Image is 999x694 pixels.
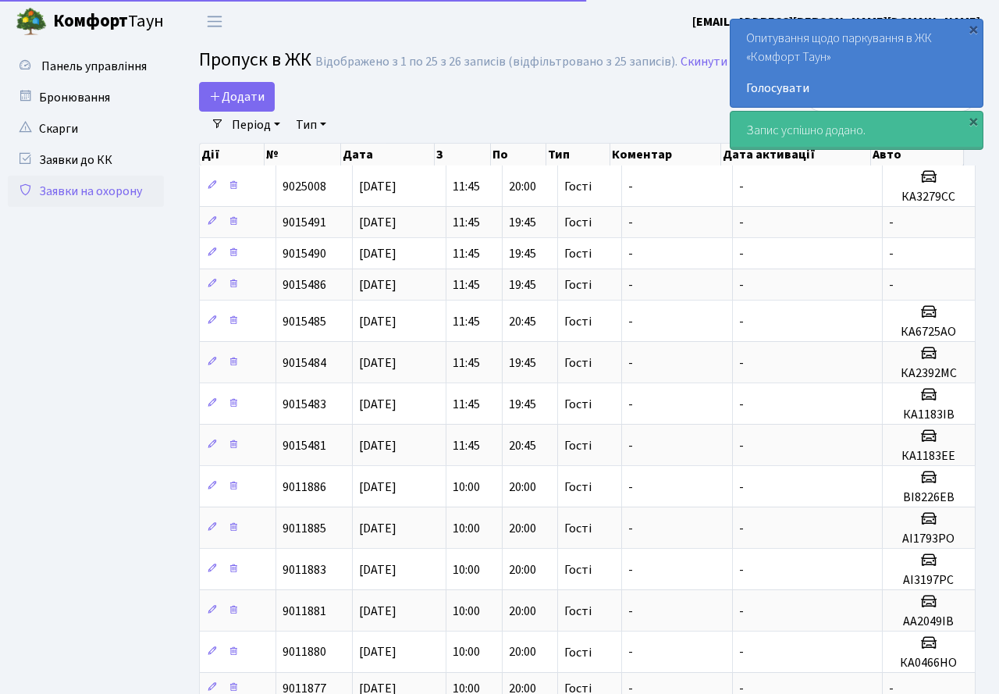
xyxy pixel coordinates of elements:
span: [DATE] [359,561,396,578]
span: 9015481 [283,437,326,454]
div: × [965,21,981,37]
span: [DATE] [359,214,396,231]
span: Пропуск в ЖК [199,46,311,73]
span: - [628,561,633,578]
span: - [628,276,633,294]
span: 10:00 [453,561,480,578]
div: × [965,113,981,129]
span: 20:00 [509,561,536,578]
span: - [739,276,744,294]
span: Гості [564,357,592,369]
span: Гості [564,646,592,659]
a: Заявки на охорону [8,176,164,207]
h5: КА1183ІВ [889,408,969,422]
span: Гості [564,279,592,291]
span: Гості [564,440,592,452]
span: 20:45 [509,437,536,454]
a: Додати [199,82,275,112]
span: - [628,520,633,537]
span: 10:00 [453,603,480,620]
span: Гості [564,398,592,411]
span: - [628,245,633,262]
span: - [739,396,744,413]
span: - [739,603,744,620]
span: Гості [564,180,592,193]
span: - [739,644,744,661]
span: Гості [564,522,592,535]
span: [DATE] [359,603,396,620]
span: 11:45 [453,354,480,372]
span: - [739,479,744,496]
span: - [628,214,633,231]
span: 20:00 [509,520,536,537]
a: Скарги [8,113,164,144]
h5: ВІ8226ЕВ [889,490,969,505]
h5: АІ1793РО [889,532,969,546]
span: Гості [564,216,592,229]
span: 10:00 [453,479,480,496]
span: 19:45 [509,214,536,231]
span: 11:45 [453,313,480,330]
span: 9015483 [283,396,326,413]
span: Таун [53,9,164,35]
b: [EMAIL_ADDRESS][PERSON_NAME][DOMAIN_NAME] [692,13,980,30]
span: 9015486 [283,276,326,294]
span: 9011880 [283,644,326,661]
span: 20:45 [509,313,536,330]
span: - [628,479,633,496]
span: 11:45 [453,214,480,231]
span: 10:00 [453,520,480,537]
span: Гості [564,564,592,576]
span: 9011885 [283,520,326,537]
span: 20:00 [509,644,536,661]
span: [DATE] [359,245,396,262]
a: Панель управління [8,51,164,82]
th: По [491,144,547,165]
th: Тип [546,144,610,165]
span: 11:45 [453,245,480,262]
span: 11:45 [453,178,480,195]
th: Дата [341,144,435,165]
span: - [628,313,633,330]
span: 11:45 [453,276,480,294]
span: - [628,396,633,413]
span: - [739,313,744,330]
h5: АІ3197РС [889,573,969,588]
span: [DATE] [359,396,396,413]
span: Гості [564,315,592,328]
th: Дії [200,144,265,165]
span: 9011886 [283,479,326,496]
b: Комфорт [53,9,128,34]
span: - [739,245,744,262]
div: Відображено з 1 по 25 з 26 записів (відфільтровано з 25 записів). [315,55,677,69]
a: Бронювання [8,82,164,113]
span: 9011881 [283,603,326,620]
div: Запис успішно додано. [731,112,983,149]
span: 20:00 [509,178,536,195]
span: 9011883 [283,561,326,578]
span: 9015484 [283,354,326,372]
button: Переключити навігацію [195,9,234,34]
span: - [628,603,633,620]
span: Панель управління [41,58,147,75]
span: 11:45 [453,396,480,413]
span: - [739,354,744,372]
h5: КА6725АО [889,325,969,340]
span: 11:45 [453,437,480,454]
a: Тип [290,112,332,138]
span: [DATE] [359,644,396,661]
th: З [435,144,491,165]
span: 20:00 [509,603,536,620]
span: 9015490 [283,245,326,262]
span: - [889,245,894,262]
th: Коментар [610,144,721,165]
span: - [628,178,633,195]
span: - [739,520,744,537]
span: 20:00 [509,479,536,496]
a: Заявки до КК [8,144,164,176]
span: Додати [209,88,265,105]
span: 9025008 [283,178,326,195]
div: Опитування щодо паркування в ЖК «Комфорт Таун» [731,20,983,107]
span: 10:00 [453,644,480,661]
span: 19:45 [509,276,536,294]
